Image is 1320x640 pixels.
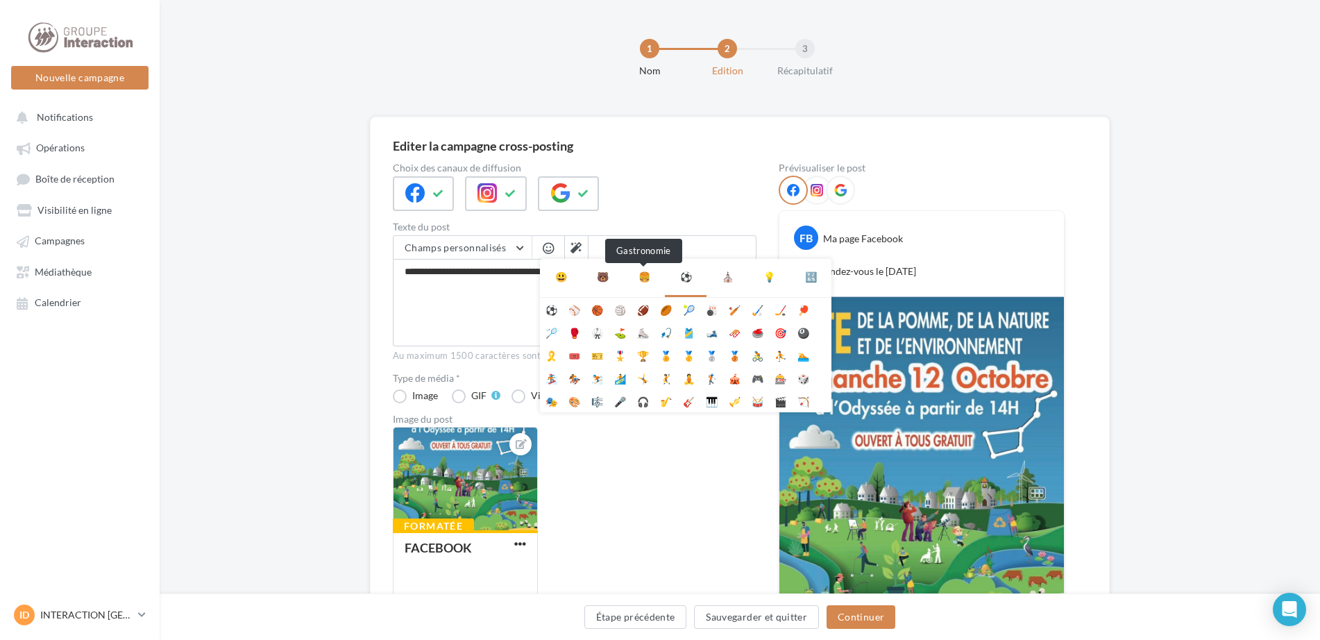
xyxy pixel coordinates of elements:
button: Nouvelle campagne [11,66,149,90]
li: 🎲 [792,367,815,389]
div: FACEBOOK [405,540,472,555]
div: Ma page Facebook [823,232,903,246]
li: 🏌 [700,367,723,389]
li: 🎾 [677,298,700,321]
span: ID [19,608,29,622]
div: Editer la campagne cross-posting [393,140,573,152]
li: ⚽ [540,298,563,321]
li: 🎱 [792,321,815,344]
label: Type de média * [393,373,756,383]
li: 🥋 [586,321,609,344]
a: ID INTERACTION [GEOGRAPHIC_DATA] [11,602,149,628]
li: 🎹 [700,389,723,412]
li: 🎷 [654,389,677,412]
li: 🎿 [700,321,723,344]
li: ⛹️ [769,344,792,367]
li: 🥁 [746,389,769,412]
li: 🧘 [677,367,700,389]
label: Choix des canaux de diffusion [393,163,756,173]
li: 🛷 [723,321,746,344]
li: 🥉 [723,344,746,367]
li: 🎪 [723,367,746,389]
li: 🎧 [632,389,654,412]
li: 🎳 [700,298,723,321]
li: 🏐 [609,298,632,321]
li: 🎖️ [609,344,632,367]
div: 1 [640,39,659,58]
span: Campagnes [35,235,85,247]
li: 🏊 [792,344,815,367]
div: Prévisualiser le post [779,163,1065,173]
div: Nom [605,64,694,78]
div: Image [412,391,438,401]
button: Continuer [827,605,895,629]
li: 🥊 [563,321,586,344]
p: INTERACTION [GEOGRAPHIC_DATA] [40,608,133,622]
div: Gastronomie [605,239,682,263]
li: 🎸 [677,389,700,412]
div: 😃 [555,270,567,284]
span: Calendrier [35,297,81,309]
button: Étape précédente [584,605,687,629]
div: Edition [683,64,772,78]
li: 🏈 [632,298,654,321]
div: ⛪ [722,270,734,284]
li: ⛸️ [632,321,654,344]
div: 🔣 [805,270,817,284]
div: 3 [795,39,815,58]
button: Notifications [8,104,146,129]
li: 🎺 [723,389,746,412]
label: 40/1500 [393,331,756,346]
li: 🏏 [723,298,746,321]
li: 🚴 [746,344,769,367]
button: Champs personnalisés [394,236,532,260]
li: 🏓 [792,298,815,321]
div: Formatée [393,519,474,534]
button: Sauvegarder et quitter [694,605,819,629]
div: Au maximum 1500 caractères sont permis pour pouvoir publier sur Google [393,350,756,362]
li: 🎣 [654,321,677,344]
li: 🎽 [677,321,700,344]
a: Médiathèque [8,259,151,284]
span: Opérations [36,142,85,154]
a: Campagnes [8,228,151,253]
li: ⛷️ [586,367,609,389]
span: Visibilité en ligne [37,204,112,216]
li: 🎨 [563,389,586,412]
li: 🎬 [769,389,792,412]
li: ⛳ [609,321,632,344]
div: 2 [718,39,737,58]
li: 🏄 [609,367,632,389]
div: Open Intercom Messenger [1273,593,1306,626]
li: ⚾ [563,298,586,321]
li: 🎰 [769,367,792,389]
div: Vidéo [531,391,557,401]
a: Opérations [8,135,151,160]
li: 🤾 [654,367,677,389]
p: 🍏 🍂Rendez-vous le [DATE] [793,264,1050,278]
label: Texte du post [393,222,756,232]
span: Champs personnalisés [405,242,506,253]
div: Récapitulatif [761,64,849,78]
li: 🥌 [746,321,769,344]
div: FB [794,226,818,250]
li: 🏉 [654,298,677,321]
li: 🎫 [586,344,609,367]
li: 🎟️ [563,344,586,367]
li: 🎤 [609,389,632,412]
span: Médiathèque [35,266,92,278]
a: Calendrier [8,289,151,314]
span: Notifications [37,111,93,123]
li: 🏅 [654,344,677,367]
div: Image du post [393,414,756,424]
div: 🐻 [597,270,609,284]
li: 🎗️ [540,344,563,367]
li: 🏹 [792,389,815,412]
li: 🏒 [769,298,792,321]
div: 🍔 [638,270,650,284]
li: 🏸 [540,321,563,344]
li: 🤸 [632,367,654,389]
li: 🏀 [586,298,609,321]
a: Visibilité en ligne [8,197,151,222]
li: 🎼 [586,389,609,412]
